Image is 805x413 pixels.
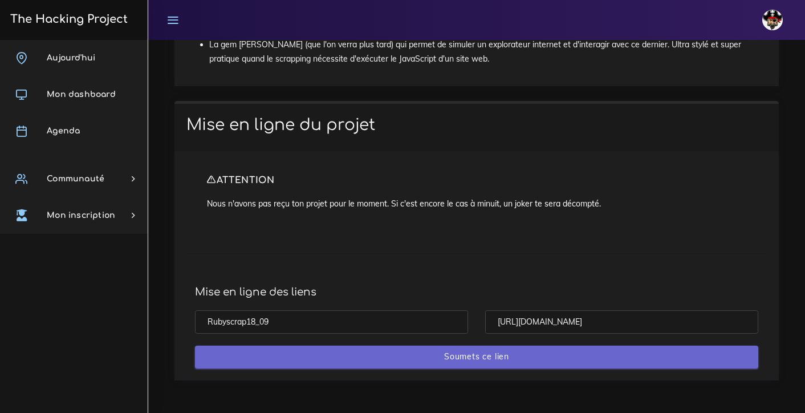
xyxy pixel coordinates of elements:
[47,54,95,62] span: Aujourd'hui
[195,310,468,334] input: Nom du lien
[7,13,128,26] h3: The Hacking Project
[47,211,115,220] span: Mon inscription
[207,175,746,186] h4: ATTENTION
[47,175,104,183] span: Communauté
[186,116,767,135] h1: Mise en ligne du projet
[209,38,767,66] li: La gem [PERSON_NAME] (que l'on verra plus tard) qui permet de simuler un explorateur internet et ...
[207,198,746,209] p: Nous n'avons pas reçu ton projet pour le moment. Si c'est encore le cas à minuit, un joker te ser...
[485,310,758,334] input: URL du project
[762,10,783,30] img: avatar
[195,286,758,298] h4: Mise en ligne des liens
[195,346,758,369] input: Soumets ce lien
[47,90,116,99] span: Mon dashboard
[47,127,80,135] span: Agenda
